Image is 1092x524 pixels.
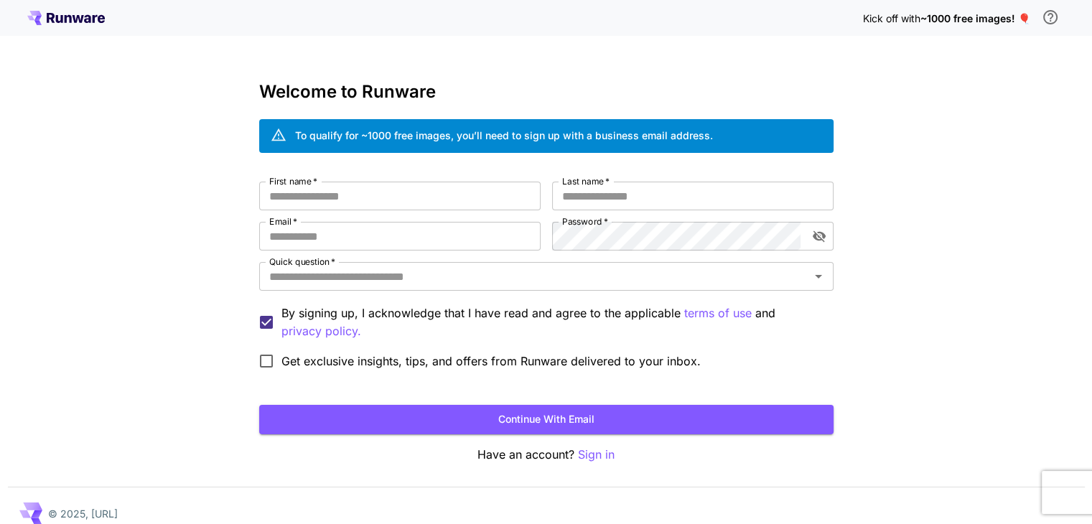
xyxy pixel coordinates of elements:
[808,266,829,286] button: Open
[562,215,608,228] label: Password
[281,322,361,340] button: By signing up, I acknowledge that I have read and agree to the applicable terms of use and
[48,506,118,521] p: © 2025, [URL]
[259,446,834,464] p: Have an account?
[1036,3,1065,32] button: In order to qualify for free credit, you need to sign up with a business email address and click ...
[269,256,335,268] label: Quick question
[806,223,832,249] button: toggle password visibility
[269,215,297,228] label: Email
[578,446,615,464] button: Sign in
[295,128,713,143] div: To qualify for ~1000 free images, you’ll need to sign up with a business email address.
[259,82,834,102] h3: Welcome to Runware
[281,352,701,370] span: Get exclusive insights, tips, and offers from Runware delivered to your inbox.
[281,304,822,340] p: By signing up, I acknowledge that I have read and agree to the applicable and
[684,304,752,322] p: terms of use
[281,322,361,340] p: privacy policy.
[259,405,834,434] button: Continue with email
[920,12,1030,24] span: ~1000 free images! 🎈
[269,175,317,187] label: First name
[863,12,920,24] span: Kick off with
[562,175,610,187] label: Last name
[684,304,752,322] button: By signing up, I acknowledge that I have read and agree to the applicable and privacy policy.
